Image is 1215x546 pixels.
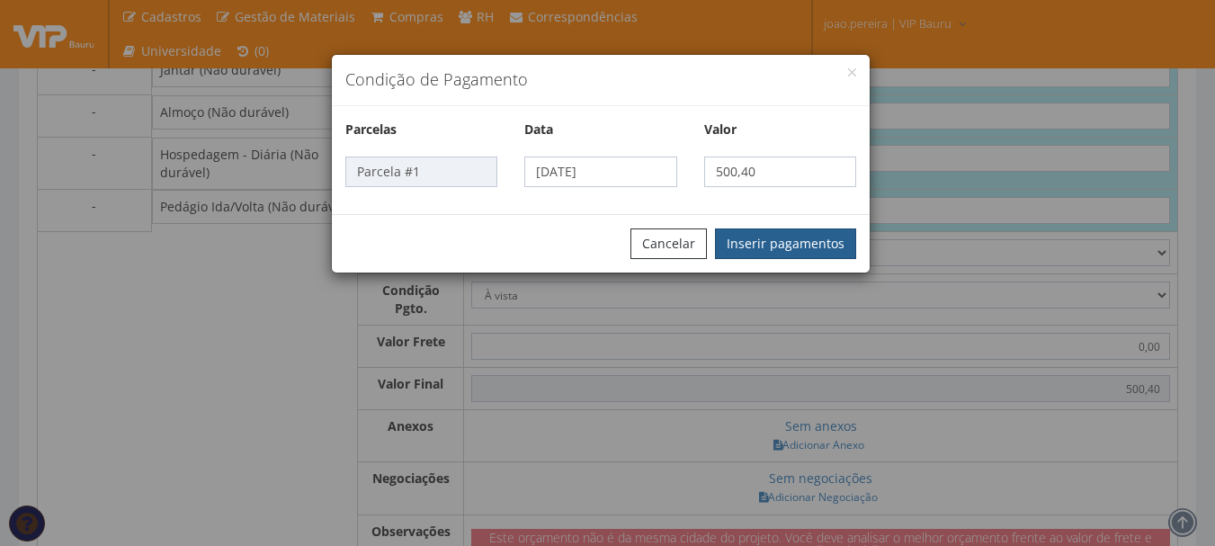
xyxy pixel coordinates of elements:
[630,228,707,259] button: Cancelar
[345,121,397,139] label: Parcelas
[715,228,856,259] button: Inserir pagamentos
[345,68,856,92] h4: Condição de Pagamento
[704,121,737,139] label: Valor
[524,121,553,139] label: Data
